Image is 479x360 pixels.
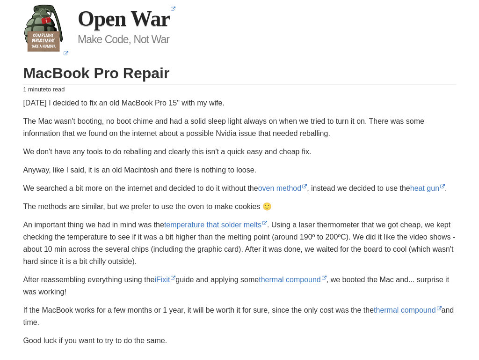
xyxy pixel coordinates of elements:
[78,7,175,30] a: Open War
[23,146,456,158] p: We don't have any tools to do reballing and clearly this isn't a quick easy and cheap fix.
[23,304,456,329] p: If the MacBook works for a few months or 1 year, it will be worth it for sure, since the only cos...
[23,65,456,85] h1: MacBook Pro Repair
[23,219,456,268] p: An important thing we had in mind was the . Using a laser thermometer that we got cheap, we kept ...
[23,182,456,195] p: We searched a bit more on the internet and decided to do it without the , instead we decided to u...
[15,5,78,61] a: Home
[23,97,456,109] p: [DATE] I decided to fix an old MacBook Pro 15" with my wife.
[15,33,464,46] h3: Make Code, Not War
[23,164,456,176] p: Anyway, like I said, it is an old Macintosh and there is nothing to loose.
[24,5,63,52] img: Home
[23,85,456,95] small: 1 minute to read
[374,306,442,314] a: thermal compound
[258,184,307,192] a: oven method
[23,335,456,347] p: Good luck if you want to try to do the same.
[259,276,327,284] a: thermal compound
[23,201,456,213] p: The methods are similar, but we prefer to use the oven to make cookies 🙂
[154,276,175,284] a: iFixit
[23,115,456,140] p: The Mac wasn't booting, no boot chime and had a solid sleep light always on when we tried to turn...
[164,221,267,229] a: temperature that solder melts
[410,184,445,192] a: heat gun
[23,274,456,298] p: After reassembling everything using the guide and applying some , we booted the Mac and... surpri...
